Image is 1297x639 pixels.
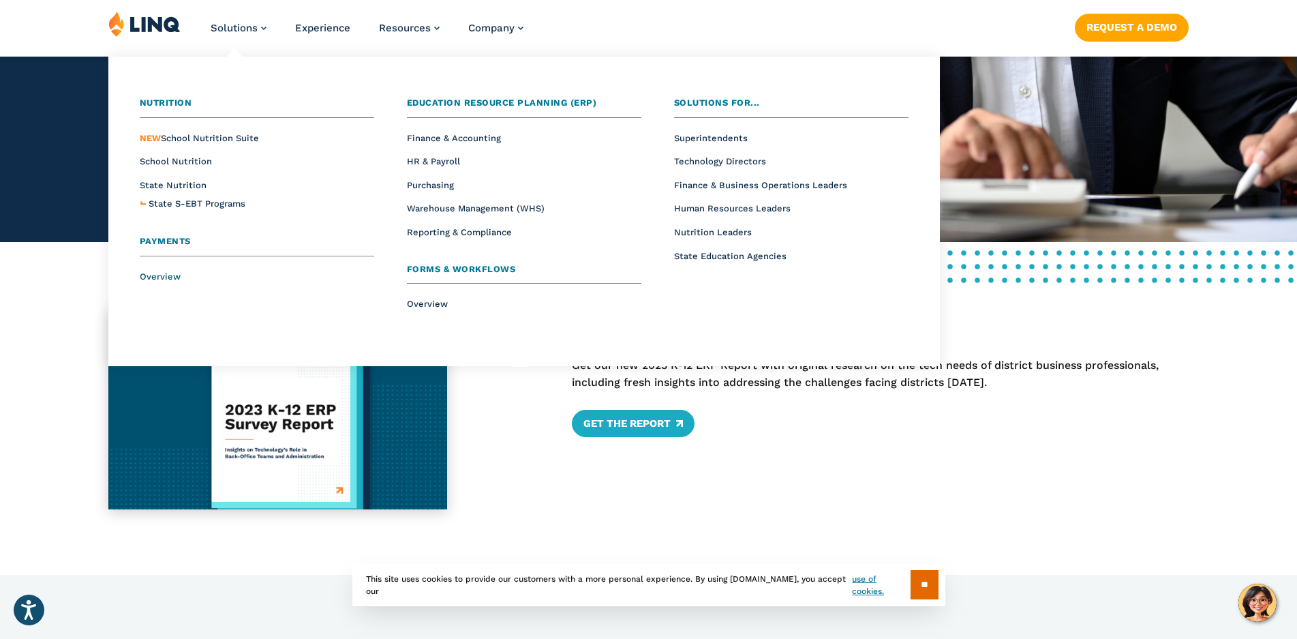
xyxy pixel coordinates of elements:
button: Hello, have a question? Let’s chat. [1238,584,1277,622]
a: State Nutrition [140,180,207,190]
span: Forms & Workflows [407,264,516,274]
a: Request a Demo [1075,14,1189,41]
a: Experience [295,22,350,34]
nav: Button Navigation [1075,11,1189,41]
a: Finance & Accounting [407,133,501,143]
span: Education Resource Planning (ERP) [407,98,597,108]
a: Solutions [211,22,266,34]
nav: Primary Navigation [211,11,523,56]
span: Company [468,22,515,34]
a: Forms & Workflows [407,263,641,284]
img: 2023 K‑12 ERP Survey Report [108,308,447,510]
span: Resources [379,22,431,34]
a: HR & Payroll [407,156,460,166]
p: Get our new 2023 K‑12 ERP Report with original research on the tech needs of district business pr... [572,357,1189,391]
span: Solutions for... [674,98,760,108]
span: Nutrition [140,98,192,108]
a: Reporting & Compliance [407,227,512,237]
a: Overview [140,271,181,282]
a: Finance & Business Operations Leaders [674,180,847,190]
span: School Nutrition Suite [140,133,259,143]
a: Payments [140,235,374,256]
a: Technology Directors [674,156,766,166]
div: This site uses cookies to provide our customers with a more personal experience. By using [DOMAIN... [352,563,945,606]
a: Human Resources Leaders [674,203,791,213]
span: Solutions [211,22,258,34]
span: State S-EBT Programs [149,198,245,209]
span: Payments [140,236,191,246]
a: Warehouse Management (WHS) [407,203,545,213]
a: Education Resource Planning (ERP) [407,96,641,118]
a: State Education Agencies [674,251,787,261]
a: Nutrition [140,96,374,118]
a: Solutions for... [674,96,909,118]
a: School Nutrition [140,156,212,166]
a: Resources [379,22,440,34]
img: LINQ | K‑12 Software [108,11,181,37]
span: NEW [140,133,161,143]
a: State S-EBT Programs [149,197,245,211]
a: Superintendents [674,133,748,143]
a: Nutrition Leaders [674,227,752,237]
a: Get The Report [572,410,695,437]
a: Company [468,22,523,34]
a: NEWSchool Nutrition Suite [140,133,259,143]
a: use of cookies. [852,573,910,597]
a: Purchasing [407,180,454,190]
a: Overview [407,299,448,309]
